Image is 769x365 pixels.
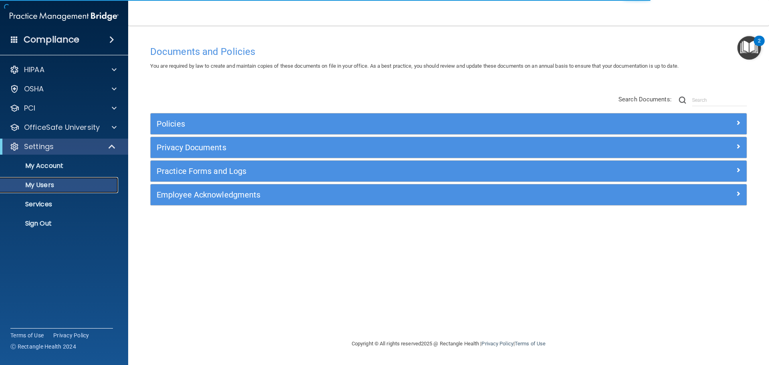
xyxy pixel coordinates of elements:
[53,331,89,339] a: Privacy Policy
[630,308,759,340] iframe: Drift Widget Chat Controller
[758,41,761,51] div: 2
[5,220,115,228] p: Sign Out
[157,167,592,175] h5: Practice Forms and Logs
[10,84,117,94] a: OSHA
[24,103,35,113] p: PCI
[24,123,100,132] p: OfficeSafe University
[150,63,678,69] span: You are required by law to create and maintain copies of these documents on file in your office. ...
[302,331,595,357] div: Copyright © All rights reserved 2025 @ Rectangle Health | |
[10,123,117,132] a: OfficeSafe University
[481,341,513,347] a: Privacy Policy
[157,188,741,201] a: Employee Acknowledgments
[618,96,672,103] span: Search Documents:
[24,142,54,151] p: Settings
[10,8,119,24] img: PMB logo
[10,65,117,75] a: HIPAA
[24,34,79,45] h4: Compliance
[157,190,592,199] h5: Employee Acknowledgments
[515,341,546,347] a: Terms of Use
[24,84,44,94] p: OSHA
[679,97,686,104] img: ic-search.3b580494.png
[10,331,44,339] a: Terms of Use
[737,36,761,60] button: Open Resource Center, 2 new notifications
[5,181,115,189] p: My Users
[10,142,116,151] a: Settings
[157,117,741,130] a: Policies
[150,46,747,57] h4: Documents and Policies
[10,343,76,351] span: Ⓒ Rectangle Health 2024
[157,141,741,154] a: Privacy Documents
[692,94,747,106] input: Search
[157,143,592,152] h5: Privacy Documents
[5,162,115,170] p: My Account
[157,119,592,128] h5: Policies
[24,65,44,75] p: HIPAA
[157,165,741,177] a: Practice Forms and Logs
[5,200,115,208] p: Services
[10,103,117,113] a: PCI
